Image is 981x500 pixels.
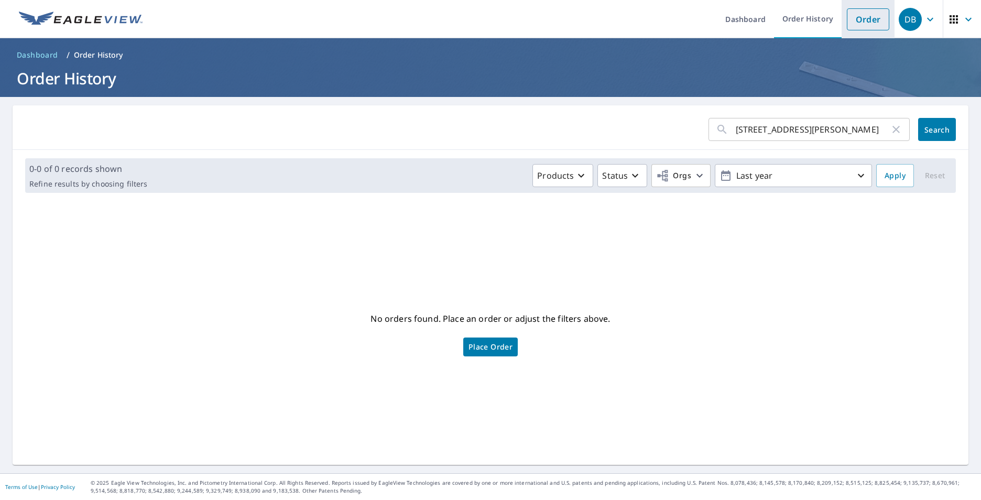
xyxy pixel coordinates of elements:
nav: breadcrumb [13,47,968,63]
button: Products [532,164,593,187]
button: Status [597,164,647,187]
button: Orgs [651,164,711,187]
img: EV Logo [19,12,143,27]
h1: Order History [13,68,968,89]
span: Place Order [468,344,513,350]
span: Orgs [656,169,691,182]
span: Search [926,125,947,135]
p: Refine results by choosing filters [29,179,147,189]
a: Dashboard [13,47,62,63]
p: Order History [74,50,123,60]
p: Products [537,169,574,182]
p: No orders found. Place an order or adjust the filters above. [370,310,610,327]
p: | [5,484,75,490]
a: Terms of Use [5,483,38,491]
a: Privacy Policy [41,483,75,491]
button: Search [918,118,956,141]
button: Apply [876,164,914,187]
span: Dashboard [17,50,58,60]
p: 0-0 of 0 records shown [29,162,147,175]
a: Order [847,8,889,30]
p: Last year [732,167,855,185]
li: / [67,49,70,61]
input: Address, Report #, Claim ID, etc. [736,115,890,144]
div: DB [899,8,922,31]
a: Place Order [463,338,518,356]
span: Apply [885,169,906,182]
p: © 2025 Eagle View Technologies, Inc. and Pictometry International Corp. All Rights Reserved. Repo... [91,479,976,495]
button: Last year [715,164,872,187]
p: Status [602,169,628,182]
